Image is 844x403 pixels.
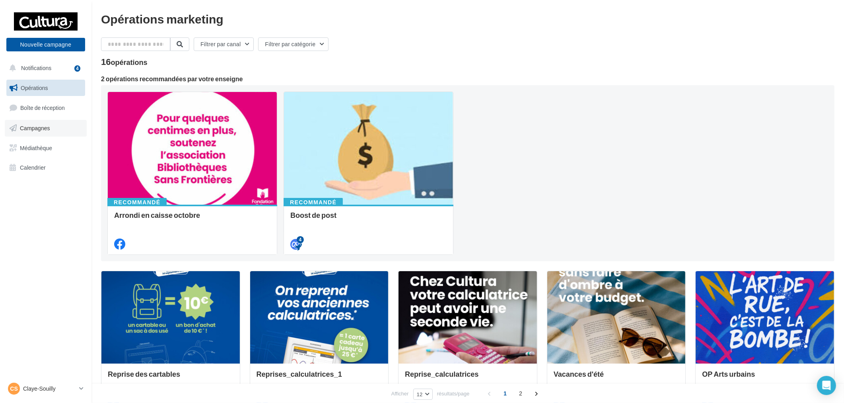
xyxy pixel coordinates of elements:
button: Filtrer par catégorie [258,37,329,51]
div: Recommandé [284,198,343,207]
span: Opérations [21,84,48,91]
div: opérations [111,59,147,66]
div: Arrondi en caisse octobre [114,211,270,227]
a: Calendrier [5,159,87,176]
div: OP Arts urbains [702,370,828,386]
div: Open Intercom Messenger [817,376,836,395]
div: Reprise des cartables [108,370,233,386]
button: Notifications 4 [5,60,84,76]
a: Médiathèque [5,140,87,157]
div: Opérations marketing [101,13,834,25]
span: Campagnes [20,125,50,131]
span: Boîte de réception [20,104,65,111]
p: Claye-Souilly [23,385,76,393]
span: Afficher [391,390,409,397]
a: Boîte de réception [5,99,87,116]
button: 12 [413,389,433,400]
span: résultats/page [437,390,470,397]
span: Médiathèque [20,144,52,151]
div: Vacances d'été [554,370,679,386]
div: Reprise_calculatrices [405,370,531,386]
div: 2 opérations recommandées par votre enseigne [101,76,834,82]
a: Campagnes [5,120,87,137]
span: 12 [417,391,423,397]
span: 1 [499,387,511,400]
div: 4 [74,65,80,72]
a: CS Claye-Souilly [6,381,85,396]
span: 2 [514,387,527,400]
div: Boost de post [290,211,447,227]
span: CS [10,385,18,393]
button: Nouvelle campagne [6,38,85,51]
span: Calendrier [20,164,46,171]
div: 16 [101,57,148,66]
div: Reprises_calculatrices_1 [257,370,382,386]
div: Recommandé [107,198,167,207]
a: Opérations [5,80,87,96]
button: Filtrer par canal [194,37,254,51]
div: 4 [297,236,304,243]
span: Notifications [21,65,51,71]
